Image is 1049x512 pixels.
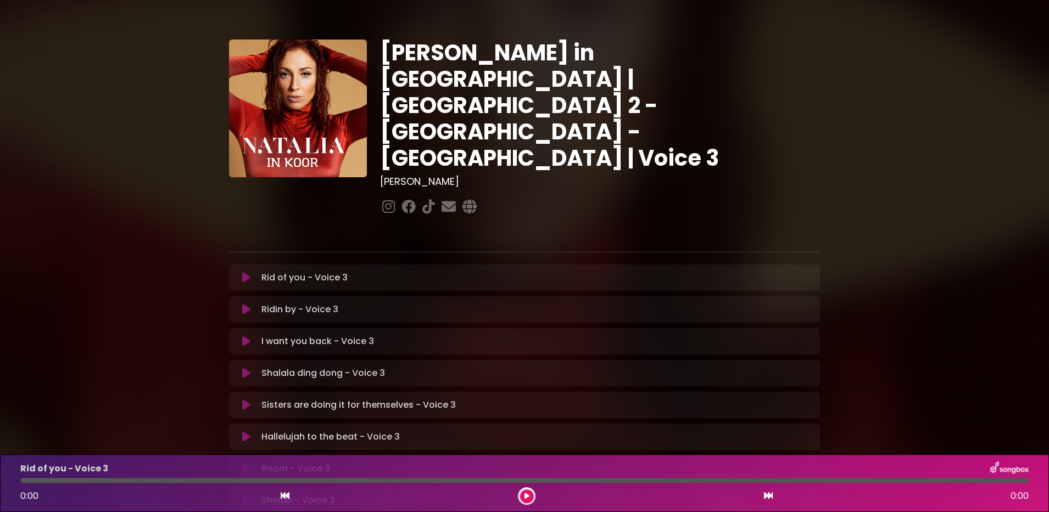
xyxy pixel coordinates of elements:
span: 0:00 [1011,490,1029,503]
img: YTVS25JmS9CLUqXqkEhs [229,40,367,177]
p: Rid of you - Voice 3 [20,462,108,475]
h1: [PERSON_NAME] in [GEOGRAPHIC_DATA] | [GEOGRAPHIC_DATA] 2 - [GEOGRAPHIC_DATA] - [GEOGRAPHIC_DATA] ... [380,40,820,171]
p: Hallelujah to the beat - Voice 3 [261,430,400,443]
p: Shalala ding dong - Voice 3 [261,367,385,380]
p: I want you back - Voice 3 [261,335,374,348]
p: Ridin by - Voice 3 [261,303,338,316]
p: Sisters are doing it for themselves - Voice 3 [261,398,456,412]
img: songbox-logo-white.png [990,462,1029,476]
span: 0:00 [20,490,38,502]
h3: [PERSON_NAME] [380,176,820,188]
p: Rid of you - Voice 3 [261,271,348,284]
